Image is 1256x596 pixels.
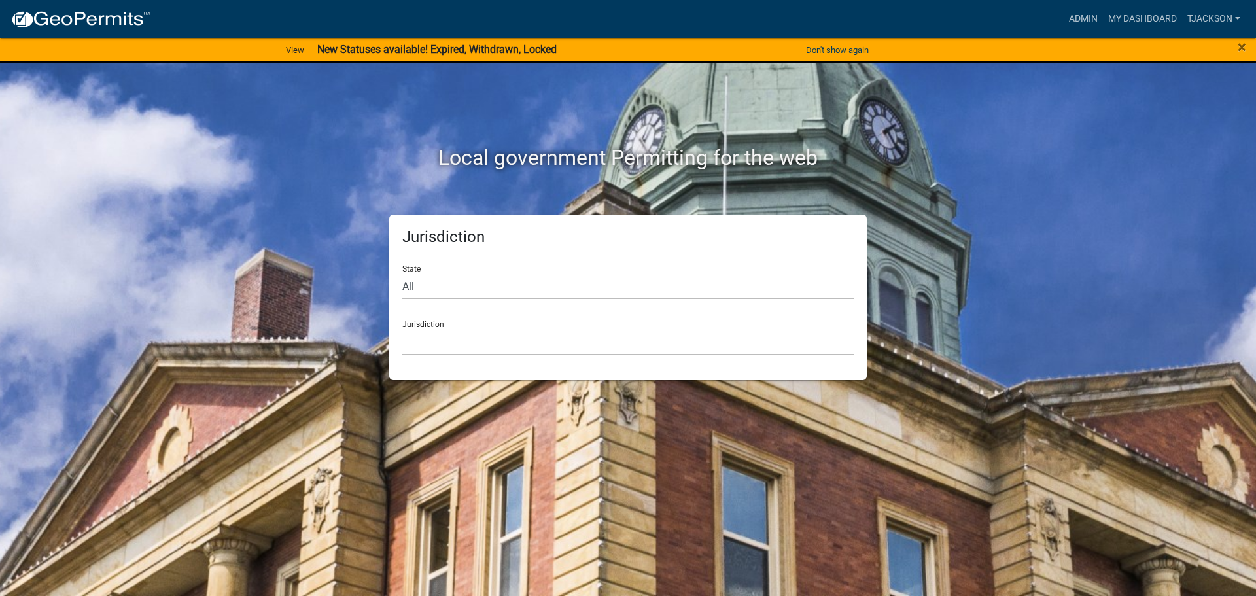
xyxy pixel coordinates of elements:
button: Close [1238,39,1246,55]
button: Don't show again [801,39,874,61]
strong: New Statuses available! Expired, Withdrawn, Locked [317,43,557,56]
h2: Local government Permitting for the web [265,145,991,170]
a: TJackson [1182,7,1246,31]
a: My Dashboard [1103,7,1182,31]
a: Admin [1064,7,1103,31]
a: View [281,39,309,61]
h5: Jurisdiction [402,228,854,247]
span: × [1238,38,1246,56]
